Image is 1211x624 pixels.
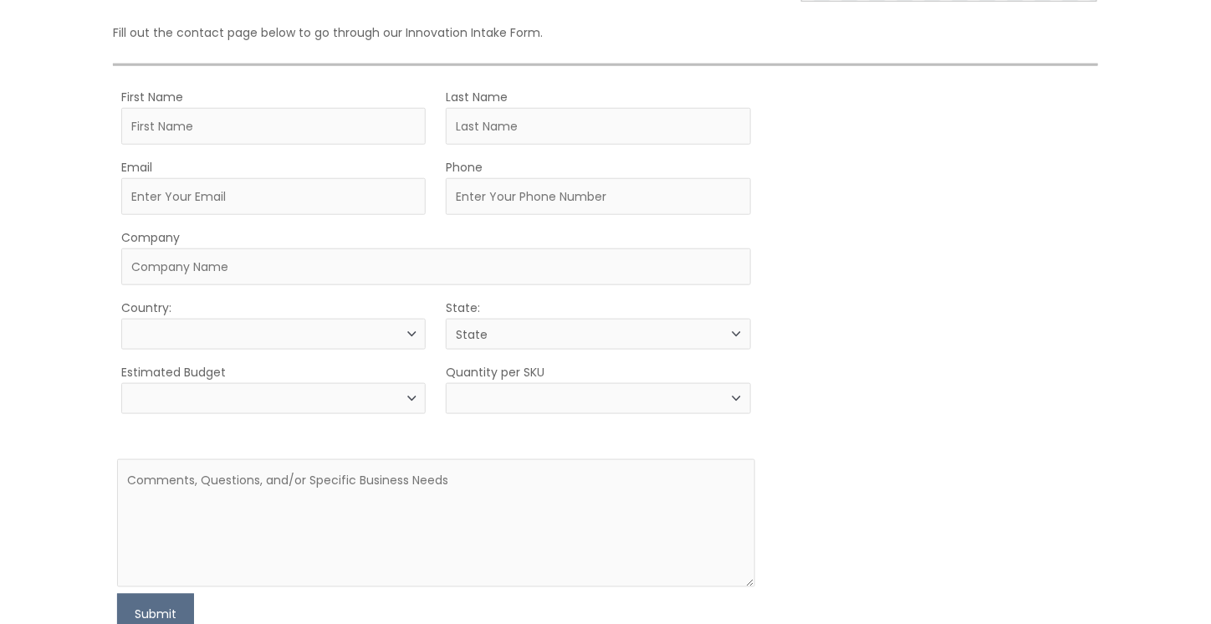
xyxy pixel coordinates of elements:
label: Last Name [446,86,508,108]
label: State: [446,297,480,319]
label: Country: [121,297,171,319]
input: First Name [121,108,426,145]
input: Enter Your Phone Number [446,178,750,215]
label: Company [121,227,180,248]
label: Estimated Budget [121,361,226,383]
input: Enter Your Email [121,178,426,215]
label: Email [121,156,152,178]
label: Phone [446,156,483,178]
p: Fill out the contact page below to go through our Innovation Intake Form. [113,22,1097,43]
input: Company Name [121,248,750,285]
label: Quantity per SKU [446,361,544,383]
label: First Name [121,86,183,108]
input: Last Name [446,108,750,145]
